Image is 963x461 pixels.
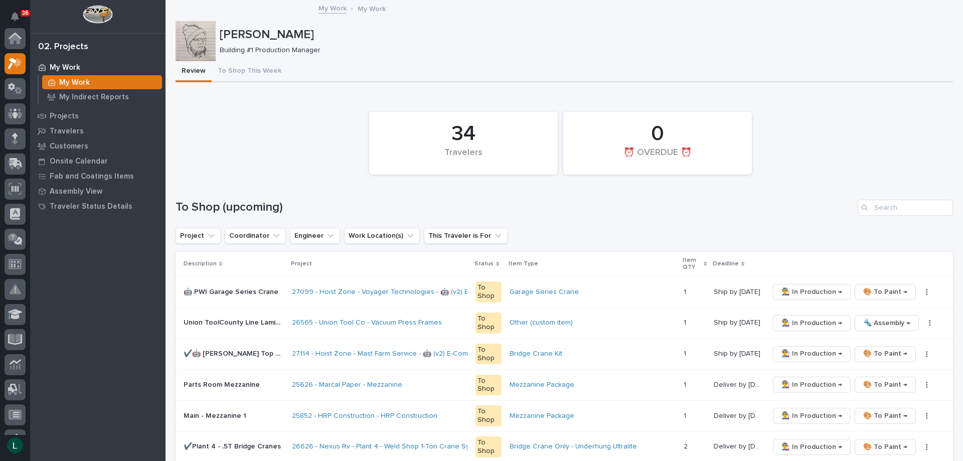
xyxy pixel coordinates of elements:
[855,284,916,300] button: 🎨 To Paint →
[855,439,916,455] button: 🎨 To Paint →
[781,410,842,422] span: 👨‍🏭 In Production →
[773,408,851,424] button: 👨‍🏭 In Production →
[176,400,953,431] tr: Main - Mezzanine 1Main - Mezzanine 1 25852 - HRP Construction - HRP Construction To ShopMezzanine...
[714,410,763,420] p: Deliver by 9/15/25
[176,308,953,339] tr: Union ToolCounty Line Lamination & Ligonier Lamination - 1 of 3 Identical FrameUnion ToolCounty L...
[773,377,851,393] button: 👨‍🏭 In Production →
[30,169,166,184] a: Fab and Coatings Items
[509,258,538,269] p: Item Type
[30,123,166,138] a: Travelers
[580,121,735,146] div: 0
[344,228,420,244] button: Work Location(s)
[30,153,166,169] a: Onsite Calendar
[184,348,286,358] p: ✔️🤖 Starke Top Runner Crane Kit
[714,440,763,451] p: Deliver by 9/15/25
[184,410,248,420] p: Main - Mezzanine 1
[30,60,166,75] a: My Work
[684,286,688,296] p: 1
[475,313,501,334] div: To Shop
[475,281,501,302] div: To Shop
[475,405,501,426] div: To Shop
[475,375,501,396] div: To Shop
[714,379,763,389] p: Deliver by 9/15/25
[475,344,501,365] div: To Shop
[220,46,945,55] p: Building #1 Production Manager
[176,61,212,82] button: Review
[39,75,166,89] a: My Work
[176,200,854,215] h1: To Shop (upcoming)
[781,286,842,298] span: 👨‍🏭 In Production →
[855,346,916,362] button: 🎨 To Paint →
[5,6,26,27] button: Notifications
[684,379,688,389] p: 1
[855,377,916,393] button: 🎨 To Paint →
[714,317,762,327] p: Ship by [DATE]
[855,315,919,331] button: 🔩 Assembly →
[290,228,340,244] button: Engineer
[212,61,287,82] button: To Shop This Week
[184,440,283,451] p: ✔️Plant 4 - .5T Bridge Cranes
[781,317,842,329] span: 👨‍🏭 In Production →
[30,184,166,199] a: Assembly View
[50,112,79,121] p: Projects
[683,255,701,273] p: Item QTY
[38,42,88,53] div: 02. Projects
[714,286,762,296] p: Ship by [DATE]
[773,439,851,455] button: 👨‍🏭 In Production →
[510,412,574,420] a: Mezzanine Package
[30,138,166,153] a: Customers
[424,228,508,244] button: This Traveler is For
[358,3,386,14] p: My Work
[863,441,907,453] span: 🎨 To Paint →
[292,442,485,451] a: 26626 - Nexus Rv - Plant 4 - Weld Shop 1-Ton Crane System
[781,379,842,391] span: 👨‍🏭 In Production →
[184,317,286,327] p: Union ToolCounty Line Lamination & Ligonier Lamination - 1 of 3 Identical Frame
[220,28,949,42] p: [PERSON_NAME]
[858,200,953,216] input: Search
[292,350,553,358] a: 27114 - Hoist Zone - Mast Farm Service - 🤖 (v2) E-Commerce Order with Fab Item
[50,157,108,166] p: Onsite Calendar
[863,379,907,391] span: 🎨 To Paint →
[781,441,842,453] span: 👨‍🏭 In Production →
[176,228,221,244] button: Project
[781,348,842,360] span: 👨‍🏭 In Production →
[59,78,90,87] p: My Work
[713,258,739,269] p: Deadline
[773,284,851,300] button: 👨‍🏭 In Production →
[510,442,637,451] a: Bridge Crane Only - Underhung Ultralite
[863,317,910,329] span: 🔩 Assembly →
[510,319,573,327] a: Other (custom item)
[59,93,129,102] p: My Indirect Reports
[292,288,571,296] a: 27099 - Hoist Zone - Voyager Technologies - 🤖 (v2) E-Commerce Order with Fab Item
[510,381,574,389] a: Mezzanine Package
[39,90,166,104] a: My Indirect Reports
[714,348,762,358] p: Ship by [DATE]
[292,381,402,389] a: 25626 - Marcal Paper - Mezzanine
[184,258,217,269] p: Description
[50,202,132,211] p: Traveler Status Details
[291,258,312,269] p: Project
[292,412,437,420] a: 25852 - HRP Construction - HRP Construction
[510,350,562,358] a: Bridge Crane Kit
[855,408,916,424] button: 🎨 To Paint →
[318,2,347,14] a: My Work
[684,440,690,451] p: 2
[684,410,688,420] p: 1
[50,127,84,136] p: Travelers
[83,5,112,24] img: Workspace Logo
[684,317,688,327] p: 1
[50,187,102,196] p: Assembly View
[773,346,851,362] button: 👨‍🏭 In Production →
[684,348,688,358] p: 1
[176,276,953,308] tr: 🤖 PWI Garage Series Crane🤖 PWI Garage Series Crane 27099 - Hoist Zone - Voyager Technologies - 🤖 ...
[50,63,80,72] p: My Work
[510,288,579,296] a: Garage Series Crane
[30,199,166,214] a: Traveler Status Details
[13,12,26,28] div: Notifications36
[225,228,286,244] button: Coordinator
[386,121,541,146] div: 34
[474,258,494,269] p: Status
[386,147,541,169] div: Travelers
[50,142,88,151] p: Customers
[176,369,953,400] tr: Parts Room MezzanineParts Room Mezzanine 25626 - Marcal Paper - Mezzanine To ShopMezzanine Packag...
